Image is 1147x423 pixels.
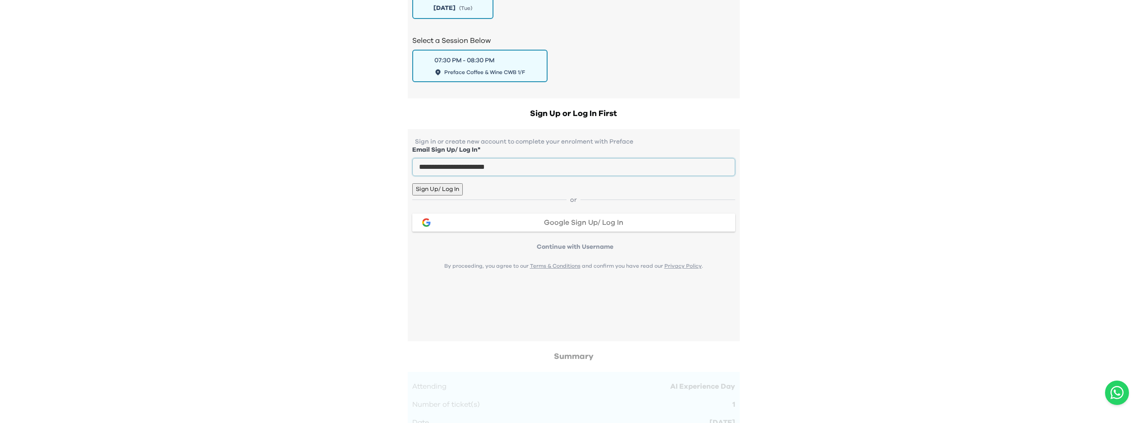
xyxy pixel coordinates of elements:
[1105,381,1129,405] a: Chat with us on WhatsApp
[412,35,735,46] h2: Select a Session Below
[544,219,623,226] span: Google Sign Up/ Log In
[664,263,702,269] a: Privacy Policy
[444,69,525,76] span: Preface Coffee & Wine CWB 1/F
[412,183,463,195] button: Sign Up/ Log In
[459,5,472,12] span: ( Tue )
[412,145,735,155] label: Email Sign Up/ Log In *
[433,4,456,13] span: [DATE]
[412,50,548,82] button: 07:30 PM - 08:30 PMPreface Coffee & Wine CWB 1/F
[412,262,735,270] p: By proceeding, you agree to our and confirm you have read our .
[567,195,580,205] span: or
[408,107,740,120] h2: Sign Up or Log In First
[434,56,494,65] div: 07:30 PM - 08:30 PM
[415,242,735,251] p: Continue with Username
[421,217,432,228] img: google login
[1105,381,1129,405] button: Open WhatsApp chat
[412,138,735,145] p: Sign in or create new account to complete your enrolment with Preface
[530,263,580,269] a: Terms & Conditions
[412,214,735,232] button: google loginGoogle Sign Up/ Log In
